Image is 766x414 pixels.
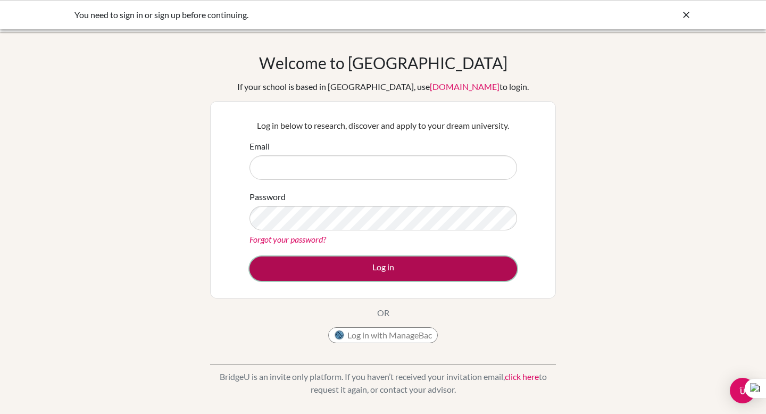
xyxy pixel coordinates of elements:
[505,371,539,382] a: click here
[249,191,286,203] label: Password
[249,119,517,132] p: Log in below to research, discover and apply to your dream university.
[430,81,499,92] a: [DOMAIN_NAME]
[237,80,529,93] div: If your school is based in [GEOGRAPHIC_DATA], use to login.
[259,53,507,72] h1: Welcome to [GEOGRAPHIC_DATA]
[377,307,389,319] p: OR
[249,256,517,281] button: Log in
[249,140,270,153] label: Email
[210,370,556,396] p: BridgeU is an invite only platform. If you haven’t received your invitation email, to request it ...
[730,378,755,403] div: Open Intercom Messenger
[328,327,438,343] button: Log in with ManageBac
[74,9,532,21] div: You need to sign in or sign up before continuing.
[249,234,326,244] a: Forgot your password?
